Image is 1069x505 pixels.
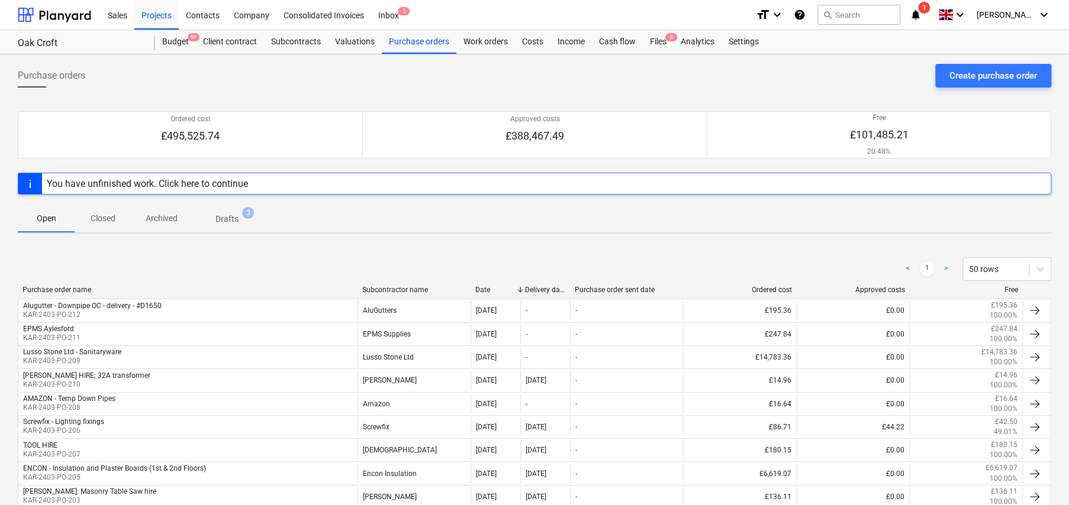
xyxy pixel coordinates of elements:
[849,113,908,123] p: Free
[823,10,832,20] span: search
[23,302,162,310] div: Alugutter - Downpipe OC - delivery - #D1650
[476,400,497,408] div: [DATE]
[23,403,115,413] p: KAR-2403-PO-208
[23,380,150,390] p: KAR-2403-PO-210
[476,470,497,478] div: [DATE]
[770,8,784,22] i: keyboard_arrow_down
[188,33,199,41] span: 9+
[23,371,150,380] div: [PERSON_NAME] HIRE; 32A transformer
[683,370,796,390] div: £14.96
[910,8,922,22] i: notifications
[23,356,121,366] p: KAR-2403-PO-209
[264,30,328,54] a: Subcontracts
[358,324,471,344] div: EPMS Supplies
[991,440,1018,450] p: £180.15
[23,394,115,403] div: AMAZON - Temp Down Pipes
[23,310,162,320] p: KAR-2403-PO-212
[920,262,934,276] a: Page 1 is your current page
[575,376,577,384] div: -
[796,347,909,367] div: £0.00
[476,423,497,431] div: [DATE]
[23,348,121,356] div: Lusso Stone Ltd - Sanitaryware
[977,10,1036,20] span: [PERSON_NAME]
[23,325,74,333] div: EPMS Aylesford
[146,212,178,225] p: Archived
[796,370,909,390] div: £0.00
[32,212,60,225] p: Open
[592,30,643,54] div: Cash flow
[526,400,527,408] div: -
[918,2,930,14] span: 1
[550,30,592,54] a: Income
[328,30,382,54] a: Valuations
[991,300,1018,310] p: £195.36
[981,347,1018,357] p: £14,783.36
[155,30,196,54] div: Budget
[575,306,577,315] div: -
[575,446,577,454] div: -
[643,30,674,54] a: Files8
[575,493,577,501] div: -
[196,30,264,54] a: Client contract
[526,423,546,431] div: [DATE]
[801,286,905,294] div: Approved costs
[358,347,471,367] div: Lusso Stone Ltd
[991,324,1018,334] p: £247.84
[456,30,515,54] a: Work orders
[526,376,546,384] div: [DATE]
[990,334,1018,344] p: 100.00%
[1037,8,1051,22] i: keyboard_arrow_down
[575,400,577,408] div: -
[575,423,577,431] div: -
[23,333,81,343] p: KAR-2403-PO-211
[796,463,909,483] div: £0.00
[23,464,206,472] div: ENCON - Insulation and Plaster Boards (1st & 2nd Floors)
[23,487,156,496] div: [PERSON_NAME]: Masonry Table Saw hire
[476,446,497,454] div: [DATE]
[849,147,908,157] p: 20.48%
[23,417,104,426] div: Screwfix - Lighting fixings
[215,213,239,225] p: Drafts
[358,370,471,390] div: [PERSON_NAME]
[575,286,678,294] div: Purchase order sent date
[476,306,497,315] div: [DATE]
[382,30,456,54] div: Purchase orders
[526,353,527,361] div: -
[155,30,196,54] a: Budget9+
[575,353,577,361] div: -
[990,450,1018,460] p: 100.00%
[643,30,674,54] div: Files
[794,8,806,22] i: Knowledge base
[575,330,577,338] div: -
[796,300,909,321] div: £0.00
[817,5,900,25] button: Search
[990,357,1018,367] p: 100.00%
[526,446,546,454] div: [DATE]
[953,8,967,22] i: keyboard_arrow_down
[358,417,471,437] div: Screwfix
[674,30,722,54] div: Analytics
[358,440,471,460] div: [DEMOGRAPHIC_DATA]
[161,114,220,124] p: Ordered cost
[986,463,1018,473] p: £6,619.07
[990,310,1018,321] p: 100.00%
[756,8,770,22] i: format_size
[362,286,466,294] div: Subcontractor name
[89,212,117,225] p: Closed
[505,114,564,124] p: Approved costs
[515,30,550,54] a: Costs
[722,30,766,54] a: Settings
[796,440,909,460] div: £0.00
[526,470,546,478] div: [DATE]
[476,353,497,361] div: [DATE]
[398,7,410,15] span: 5
[18,37,141,50] div: Oak Croft
[683,440,796,460] div: £180.15
[688,286,791,294] div: Ordered cost
[1010,448,1069,505] div: Chat Widget
[995,394,1018,404] p: £16.64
